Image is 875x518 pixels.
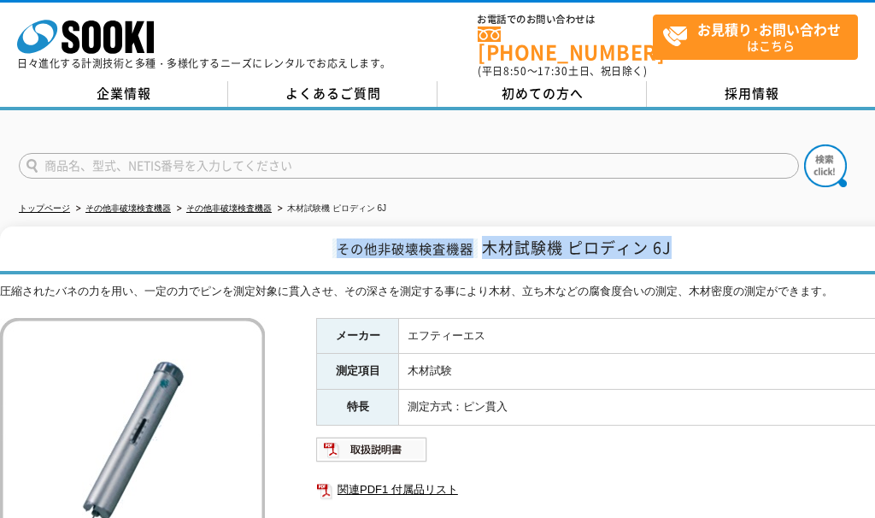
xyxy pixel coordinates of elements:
a: トップページ [19,203,70,213]
input: 商品名、型式、NETIS番号を入力してください [19,153,799,179]
span: 初めての方へ [502,84,584,103]
a: 初めての方へ [437,81,647,107]
span: その他非破壊検査機器 [332,238,478,258]
span: 17:30 [537,63,568,79]
span: (平日 ～ 土日、祝日除く) [478,63,647,79]
span: お電話でのお問い合わせは [478,15,653,25]
span: はこちら [662,15,857,58]
a: 採用情報 [647,81,856,107]
strong: お見積り･お問い合わせ [697,19,841,39]
img: btn_search.png [804,144,847,187]
span: 8:50 [503,63,527,79]
a: 取扱説明書 [316,447,428,460]
a: [PHONE_NUMBER] [478,26,653,62]
a: よくあるご質問 [228,81,437,107]
th: 特長 [317,390,399,426]
th: メーカー [317,318,399,354]
li: 木材試験機 ピロディン 6J [274,200,386,218]
a: お見積り･お問い合わせはこちら [653,15,858,60]
a: その他非破壊検査機器 [85,203,171,213]
p: 日々進化する計測技術と多種・多様化するニーズにレンタルでお応えします。 [17,58,391,68]
img: 取扱説明書 [316,436,428,463]
a: その他非破壊検査機器 [186,203,272,213]
span: 木材試験機 ピロディン 6J [482,236,672,259]
th: 測定項目 [317,354,399,390]
a: 企業情報 [19,81,228,107]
